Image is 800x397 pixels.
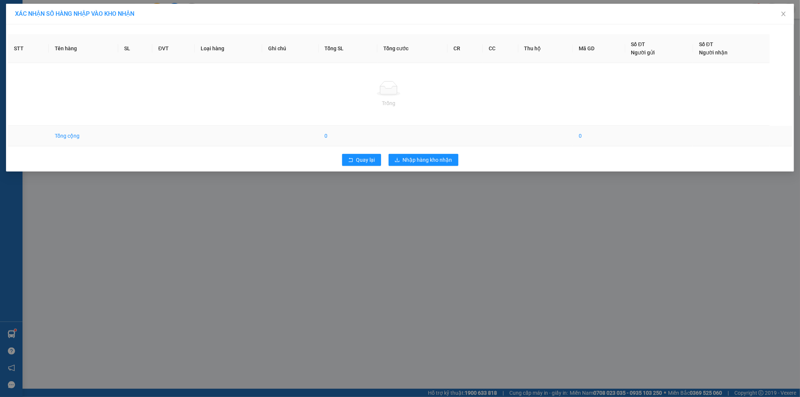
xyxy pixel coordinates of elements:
th: ĐVT [152,34,195,63]
th: Tổng SL [319,34,378,63]
button: rollbackQuay lại [342,154,381,166]
th: Tổng cước [377,34,447,63]
span: Quay lại [356,156,375,164]
th: CR [447,34,483,63]
span: rollback [348,157,353,163]
div: Trống [14,99,764,107]
th: Ghi chú [262,34,319,63]
th: Tên hàng [49,34,118,63]
th: CC [483,34,518,63]
th: Mã GD [573,34,625,63]
span: Số ĐT [631,41,645,47]
td: Tổng cộng [49,126,118,146]
span: download [395,157,400,163]
span: Người gửi [631,50,655,56]
span: Số ĐT [699,41,713,47]
button: downloadNhập hàng kho nhận [389,154,458,166]
span: Nhập hàng kho nhận [403,156,452,164]
span: close [780,11,786,17]
button: Close [773,4,794,25]
span: Người nhận [699,50,728,56]
th: Thu hộ [518,34,573,63]
td: 0 [319,126,378,146]
th: Loại hàng [195,34,262,63]
span: XÁC NHẬN SỐ HÀNG NHẬP VÀO KHO NHẬN [15,10,134,17]
td: 0 [573,126,625,146]
th: STT [8,34,49,63]
th: SL [118,34,152,63]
